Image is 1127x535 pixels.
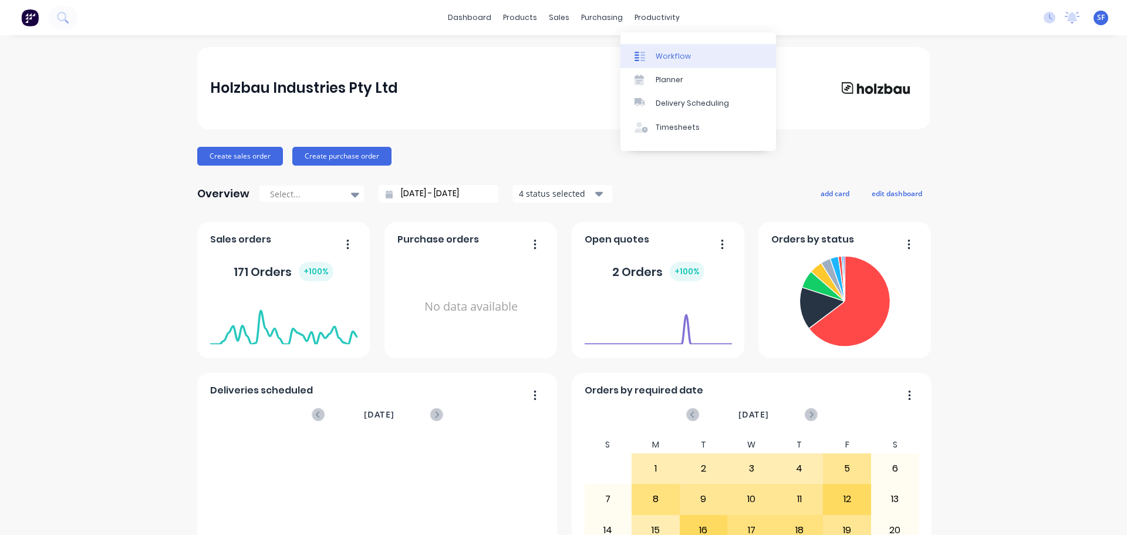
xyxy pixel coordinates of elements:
[620,44,776,68] a: Workflow
[656,122,700,133] div: Timesheets
[835,76,917,100] img: Holzbau Industries Pty Ltd
[497,9,543,26] div: products
[680,454,727,483] div: 2
[585,233,649,247] span: Open quotes
[234,262,333,281] div: 171 Orders
[397,251,545,362] div: No data available
[656,98,729,109] div: Delivery Scheduling
[585,484,632,514] div: 7
[728,454,775,483] div: 3
[519,187,593,200] div: 4 status selected
[197,147,283,166] button: Create sales order
[632,436,680,453] div: M
[1097,12,1105,23] span: SF
[620,68,776,92] a: Planner
[775,436,824,453] div: T
[864,186,930,201] button: edit dashboard
[292,147,392,166] button: Create purchase order
[872,484,919,514] div: 13
[543,9,575,26] div: sales
[824,484,870,514] div: 12
[210,233,271,247] span: Sales orders
[824,454,870,483] div: 5
[632,484,679,514] div: 8
[776,484,823,514] div: 11
[584,436,632,453] div: S
[738,408,769,421] span: [DATE]
[197,182,249,206] div: Overview
[21,9,39,26] img: Factory
[728,484,775,514] div: 10
[620,116,776,139] a: Timesheets
[629,9,686,26] div: productivity
[656,51,691,62] div: Workflow
[727,436,775,453] div: W
[512,185,612,203] button: 4 status selected
[656,75,683,85] div: Planner
[397,233,479,247] span: Purchase orders
[771,233,854,247] span: Orders by status
[364,408,394,421] span: [DATE]
[620,92,776,115] a: Delivery Scheduling
[612,262,704,281] div: 2 Orders
[680,436,728,453] div: T
[776,454,823,483] div: 4
[442,9,497,26] a: dashboard
[299,262,333,281] div: + 100 %
[585,383,703,398] span: Orders by required date
[680,484,727,514] div: 9
[670,262,704,281] div: + 100 %
[823,436,871,453] div: F
[813,186,857,201] button: add card
[872,454,919,483] div: 6
[632,454,679,483] div: 1
[210,76,398,100] div: Holzbau Industries Pty Ltd
[575,9,629,26] div: purchasing
[871,436,919,453] div: S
